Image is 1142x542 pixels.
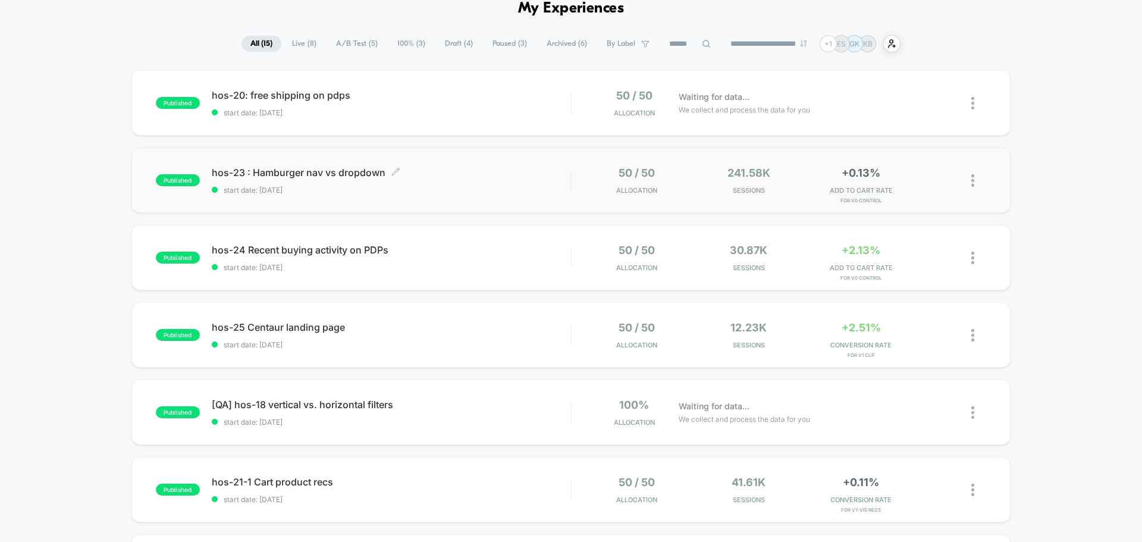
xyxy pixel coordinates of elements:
[619,321,655,334] span: 50 / 50
[696,186,802,195] span: Sessions
[679,104,810,115] span: We collect and process the data for you
[156,97,200,109] span: published
[156,406,200,418] span: published
[619,399,649,411] span: 100%
[679,90,749,104] span: Waiting for data...
[212,495,570,504] span: start date: [DATE]
[156,484,200,496] span: published
[212,399,570,411] span: [QA] hos-18 vertical vs. horizontal filters
[679,413,810,425] span: We collect and process the data for you
[696,264,802,272] span: Sessions
[730,321,767,334] span: 12.23k
[156,174,200,186] span: published
[212,418,570,427] span: start date: [DATE]
[842,321,881,334] span: +2.51%
[808,341,914,349] span: CONVERSION RATE
[538,36,596,52] span: Archived ( 6 )
[212,186,570,195] span: start date: [DATE]
[436,36,482,52] span: Draft ( 4 )
[849,39,859,48] p: GK
[808,507,914,513] span: for v1: vis recs
[837,39,846,48] p: ES
[679,400,749,413] span: Waiting for data...
[808,496,914,504] span: CONVERSION RATE
[971,252,974,264] img: close
[212,89,570,101] span: hos-20: free shipping on pdps
[971,97,974,109] img: close
[212,108,570,117] span: start date: [DATE]
[619,244,655,256] span: 50 / 50
[212,340,570,349] span: start date: [DATE]
[616,341,657,349] span: Allocation
[842,167,880,179] span: +0.13%
[212,321,570,333] span: hos-25 Centaur landing page
[212,244,570,256] span: hos-24 Recent buying activity on PDPs
[971,484,974,496] img: close
[727,167,770,179] span: 241.58k
[212,476,570,488] span: hos-21-1 Cart product recs
[619,167,655,179] span: 50 / 50
[607,39,635,48] span: By Label
[732,476,765,488] span: 41.61k
[327,36,387,52] span: A/B Test ( 5 )
[800,40,807,47] img: end
[614,109,655,117] span: Allocation
[843,476,879,488] span: +0.11%
[808,352,914,358] span: for v1 clp
[156,329,200,341] span: published
[616,186,657,195] span: Allocation
[971,174,974,187] img: close
[971,406,974,419] img: close
[696,496,802,504] span: Sessions
[241,36,281,52] span: All ( 15 )
[484,36,536,52] span: Paused ( 3 )
[616,89,652,102] span: 50 / 50
[156,252,200,264] span: published
[808,264,914,272] span: ADD TO CART RATE
[616,496,657,504] span: Allocation
[619,476,655,488] span: 50 / 50
[808,186,914,195] span: ADD TO CART RATE
[614,418,655,427] span: Allocation
[212,263,570,272] span: start date: [DATE]
[212,167,570,178] span: hos-23 : Hamburger nav vs dropdown
[696,341,802,349] span: Sessions
[283,36,325,52] span: Live ( 8 )
[842,244,880,256] span: +2.13%
[820,35,837,52] div: + 1
[808,198,914,203] span: for v0 control
[730,244,767,256] span: 30.87k
[388,36,434,52] span: 100% ( 3 )
[971,329,974,342] img: close
[863,39,873,48] p: KB
[616,264,657,272] span: Allocation
[808,275,914,281] span: for v0 control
